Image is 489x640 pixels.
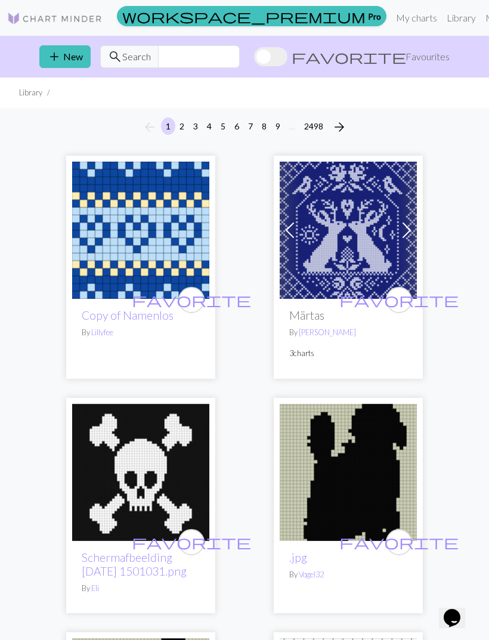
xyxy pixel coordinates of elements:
a: Namenlos [72,223,209,234]
iframe: chat widget [439,592,477,628]
a: Pro [117,6,386,26]
span: Favourites [406,50,450,64]
img: Märtas [280,162,417,299]
p: By [82,583,200,594]
button: favourite [386,529,412,555]
span: favorite [132,533,251,551]
button: 4 [202,118,216,135]
a: Schermafbeelding 2025-08-25 1501031.png [72,465,209,477]
a: Copy of Namenlos [82,308,174,322]
span: arrow_forward [332,119,346,135]
span: favorite [339,533,459,551]
a: .jpg [280,465,417,477]
label: Show favourites [254,45,450,68]
i: favourite [132,288,251,312]
a: Lillyfee [91,327,113,337]
span: add [47,48,61,65]
button: 6 [230,118,244,135]
button: 2 [175,118,189,135]
a: Schermafbeelding [DATE] 1501031.png [82,551,187,578]
button: 2498 [299,118,328,135]
nav: Page navigation [138,118,351,137]
p: By [289,327,407,338]
button: Next [327,118,351,137]
img: Namenlos [72,162,209,299]
span: search [108,48,122,65]
i: favourite [132,530,251,554]
button: favourite [178,287,205,313]
p: By [289,569,407,580]
span: favorite [292,48,406,65]
a: Library [442,6,481,30]
button: 5 [216,118,230,135]
button: favourite [386,287,412,313]
a: Eli [91,583,99,593]
h2: Märtas [289,308,407,322]
span: workspace_premium [122,8,366,24]
button: 7 [243,118,258,135]
button: 9 [271,118,285,135]
button: 8 [257,118,271,135]
span: favorite [132,290,251,309]
img: Schermafbeelding 2025-08-25 1501031.png [72,404,209,541]
li: Library [19,87,42,98]
i: favourite [339,288,459,312]
button: favourite [178,529,205,555]
p: 3 charts [289,348,407,359]
img: Logo [7,11,103,26]
span: favorite [339,290,459,309]
i: favourite [339,530,459,554]
button: New [39,45,91,68]
span: Search [122,50,151,64]
a: Vogel32 [299,570,324,579]
i: Next [332,120,346,134]
a: .jpg [289,551,307,564]
button: 3 [188,118,203,135]
p: By [82,327,200,338]
button: 1 [161,118,175,135]
a: [PERSON_NAME] [299,327,356,337]
a: My charts [391,6,442,30]
img: .jpg [280,404,417,541]
a: Märtas [280,223,417,234]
